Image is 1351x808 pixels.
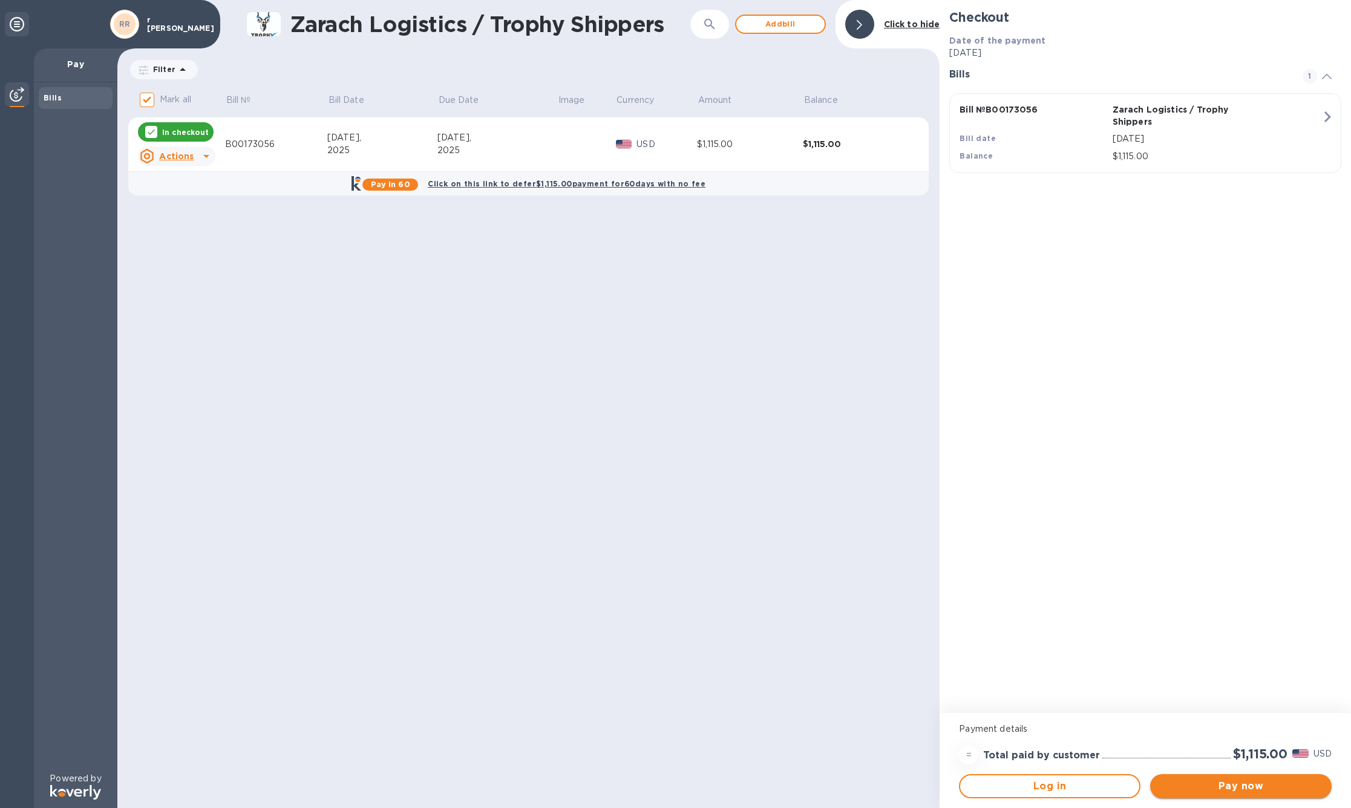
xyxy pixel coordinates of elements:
[439,94,479,107] p: Due Date
[437,131,557,144] div: [DATE],
[162,127,209,137] p: In checkout
[329,94,380,107] span: Bill Date
[147,16,208,33] p: r [PERSON_NAME]
[960,151,993,160] b: Balance
[159,151,194,161] u: Actions
[959,774,1140,798] button: Log in
[960,103,1107,116] p: Bill № B00173056
[960,134,996,143] b: Bill date
[1150,774,1332,798] button: Pay now
[148,64,175,74] p: Filter
[44,93,62,102] b: Bills
[983,750,1100,761] h3: Total paid by customer
[698,94,748,107] span: Amount
[804,94,838,107] p: Balance
[617,94,654,107] p: Currency
[1113,133,1321,145] p: [DATE]
[290,11,690,37] h1: Zarach Logistics / Trophy Shippers
[1113,103,1260,128] p: Zarach Logistics / Trophy Shippers
[119,19,131,28] b: RR
[949,47,1341,59] p: [DATE]
[804,94,854,107] span: Balance
[698,94,732,107] p: Amount
[949,93,1341,173] button: Bill №B00173056Zarach Logistics / Trophy ShippersBill date[DATE]Balance$1,115.00
[225,138,327,151] div: B00173056
[1160,779,1322,793] span: Pay now
[1313,747,1332,760] p: USD
[970,779,1130,793] span: Log in
[884,19,940,29] b: Click to hide
[50,785,101,800] img: Logo
[735,15,826,34] button: Addbill
[44,58,108,70] p: Pay
[949,10,1341,25] h2: Checkout
[226,94,251,107] p: Bill №
[959,745,978,764] div: =
[949,36,1045,45] b: Date of the payment
[1233,746,1287,761] h2: $1,115.00
[636,138,697,151] p: USD
[697,138,803,151] div: $1,115.00
[439,94,495,107] span: Due Date
[1113,150,1321,163] p: $1,115.00
[558,94,585,107] p: Image
[949,69,1288,80] h3: Bills
[329,94,364,107] p: Bill Date
[616,140,632,148] img: USD
[746,17,815,31] span: Add bill
[1292,749,1309,758] img: USD
[428,179,705,188] b: Click on this link to defer $1,115.00 payment for 60 days with no fee
[371,180,410,189] b: Pay in 60
[327,144,437,157] div: 2025
[1303,69,1317,84] span: 1
[959,723,1332,735] p: Payment details
[437,144,557,157] div: 2025
[226,94,267,107] span: Bill №
[803,138,909,150] div: $1,115.00
[50,772,101,785] p: Powered by
[327,131,437,144] div: [DATE],
[160,93,191,106] p: Mark all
